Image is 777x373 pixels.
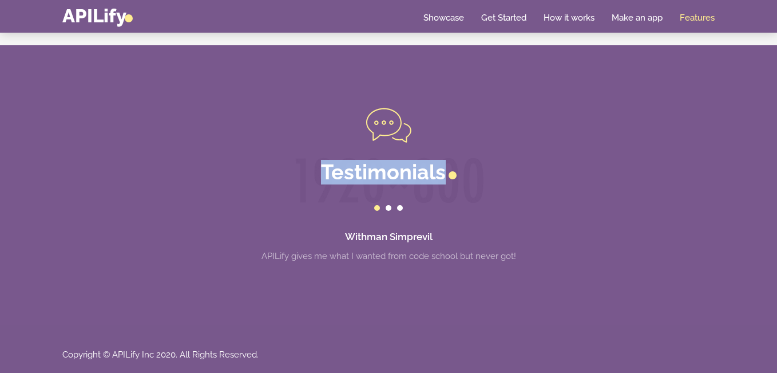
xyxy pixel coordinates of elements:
[62,5,133,27] a: APILify
[612,12,663,23] a: Make an app
[180,250,597,263] p: APILify gives me what I wanted from code school but never got!
[54,348,388,362] div: Copyright © APILify Inc 2020. All Rights Reserved.
[481,12,526,23] a: Get Started
[680,12,715,23] a: Features
[180,230,597,244] h3: Withman Simprevil
[230,160,548,184] h2: Testimonials
[544,12,594,23] a: How it works
[423,12,464,23] a: Showcase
